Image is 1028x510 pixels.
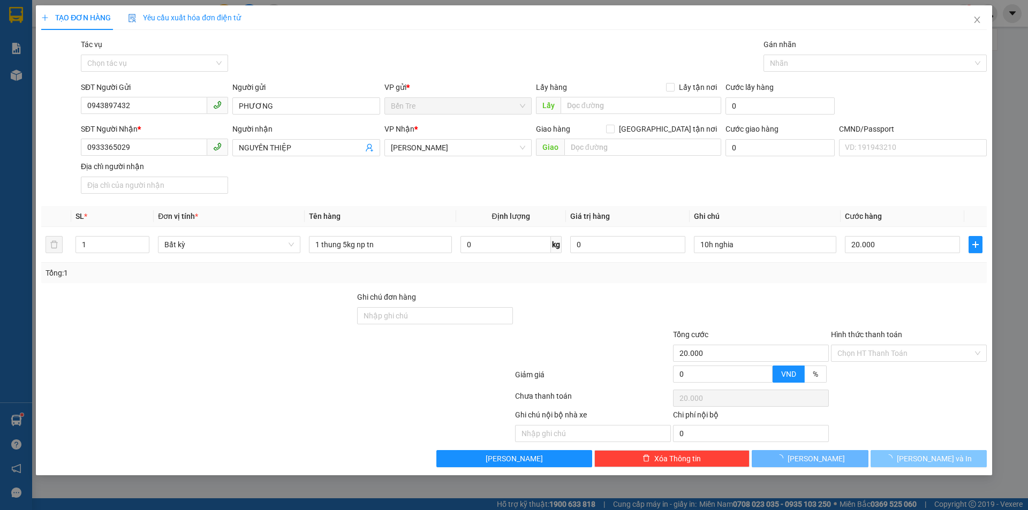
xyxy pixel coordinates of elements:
div: SĐT Người Nhận [81,123,228,135]
input: Dọc đường [561,97,721,114]
input: 0 [570,236,685,253]
input: Ghi Chú [694,236,836,253]
div: Tổng: 1 [46,267,397,279]
span: Giao [536,139,564,156]
span: Giá trị hàng [570,212,610,220]
button: plus [969,236,982,253]
span: VND [781,370,796,378]
span: user-add [365,143,374,152]
span: loading [885,454,897,462]
div: Giảm giá [514,369,672,387]
span: plus [969,240,982,249]
span: Giao hàng [536,125,570,133]
div: SĐT Người Gửi [81,81,228,93]
span: % [813,370,818,378]
input: Cước giao hàng [725,139,835,156]
span: [GEOGRAPHIC_DATA] tận nơi [615,123,721,135]
button: delete [46,236,63,253]
span: Lấy hàng [536,83,567,92]
span: phone [213,101,222,109]
span: Lấy [536,97,561,114]
span: TẠO ĐƠN HÀNG [41,13,111,22]
input: Ghi chú đơn hàng [357,307,513,324]
span: Đơn vị tính [158,212,198,220]
span: loading [776,454,788,462]
span: [PERSON_NAME] và In [897,453,972,465]
label: Hình thức thanh toán [831,330,902,339]
input: Nhập ghi chú [515,425,671,442]
input: Dọc đường [564,139,721,156]
th: Ghi chú [690,206,841,227]
label: Cước giao hàng [725,125,778,133]
span: Hồ Chí Minh [391,140,525,156]
label: Ghi chú đơn hàng [357,293,416,301]
div: CMND/Passport [839,123,986,135]
span: plus [41,14,49,21]
span: Bất kỳ [164,237,294,253]
span: close [973,16,981,24]
div: Người gửi [232,81,380,93]
label: Cước lấy hàng [725,83,774,92]
span: VP Nhận [384,125,414,133]
span: [PERSON_NAME] [486,453,543,465]
button: [PERSON_NAME] [436,450,592,467]
button: deleteXóa Thông tin [594,450,750,467]
button: Close [962,5,992,35]
input: Cước lấy hàng [725,97,835,115]
label: Tác vụ [81,40,102,49]
span: Lấy tận nơi [675,81,721,93]
button: [PERSON_NAME] [752,450,868,467]
div: VP gửi [384,81,532,93]
span: delete [642,454,650,463]
label: Gán nhãn [764,40,796,49]
span: phone [213,142,222,151]
div: Địa chỉ người nhận [81,161,228,172]
div: Chi phí nội bộ [673,409,829,425]
span: SL [75,212,84,220]
span: Xóa Thông tin [654,453,701,465]
span: Yêu cầu xuất hóa đơn điện tử [128,13,241,22]
span: [PERSON_NAME] [788,453,845,465]
span: Tên hàng [309,212,341,220]
div: Ghi chú nội bộ nhà xe [515,409,671,425]
button: [PERSON_NAME] và In [871,450,987,467]
img: icon [128,14,137,22]
input: Địa chỉ của người nhận [81,177,228,194]
span: Tổng cước [673,330,708,339]
span: Bến Tre [391,98,525,114]
input: VD: Bàn, Ghế [309,236,451,253]
span: kg [551,236,562,253]
div: Người nhận [232,123,380,135]
span: Cước hàng [845,212,882,220]
div: Chưa thanh toán [514,390,672,409]
span: Định lượng [492,212,530,220]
